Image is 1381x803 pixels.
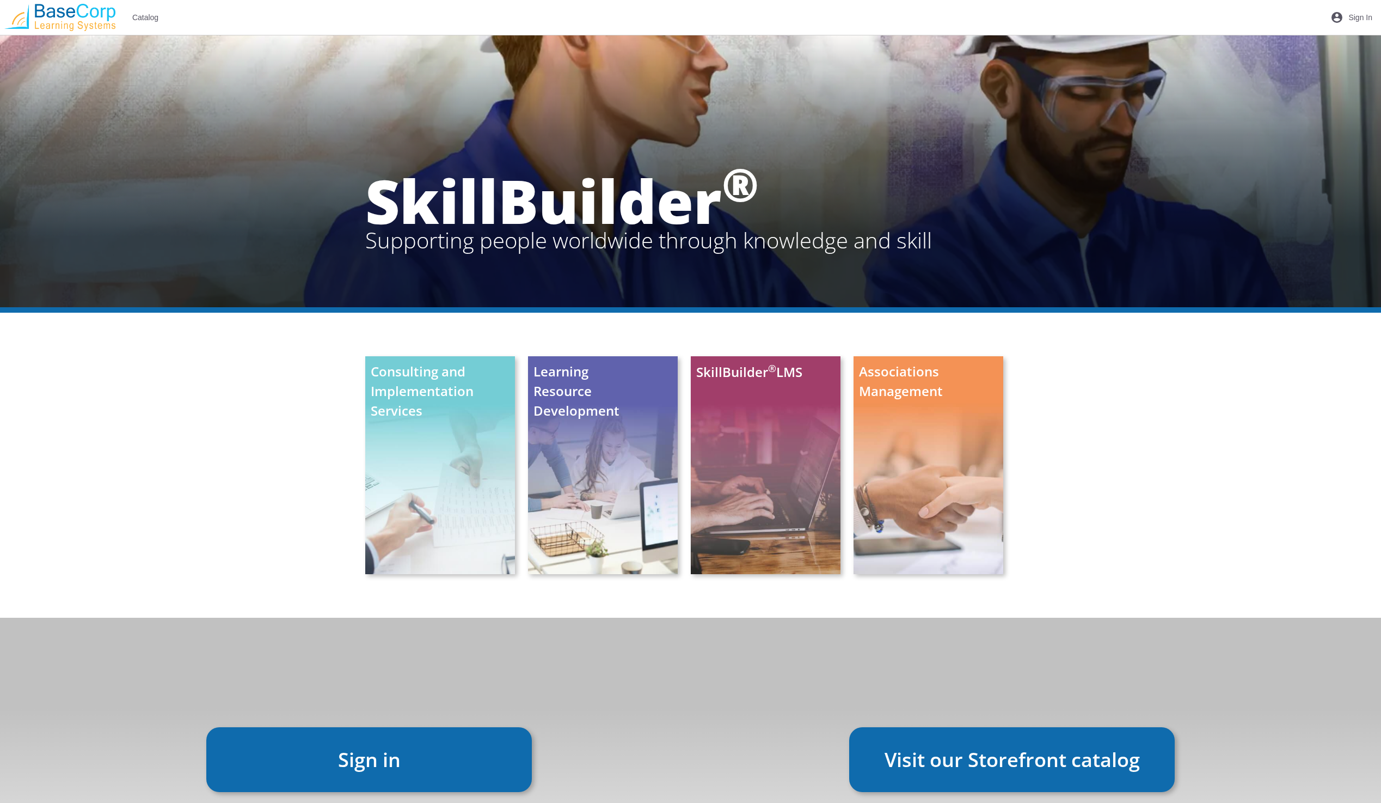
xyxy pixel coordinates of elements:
a: SkillBuilder LMS [696,362,802,382]
p: Associations Management [854,356,1003,406]
small: Supporting people worldwide through knowledge and skill [365,228,932,253]
a: Sign in [206,727,532,792]
p: Learning Resource Development [528,356,678,426]
span: Sign In [1348,8,1372,27]
h1: SkillBuilder [365,173,932,253]
sup: ® [722,154,759,215]
sup: ® [768,362,776,375]
span: Catalog [132,8,158,27]
mat-icon: account_circle [1330,11,1343,24]
p: Consulting and Implementation Services [365,356,517,426]
a: Visit our Storefront catalog [849,727,1175,792]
